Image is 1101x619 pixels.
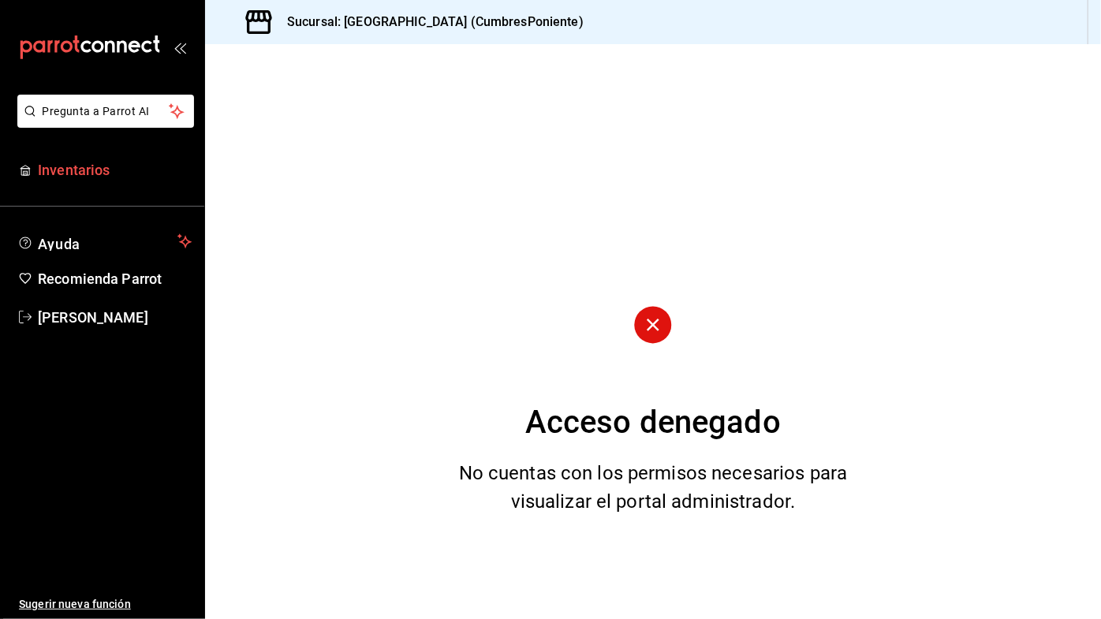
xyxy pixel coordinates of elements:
h3: Sucursal: [GEOGRAPHIC_DATA] (CumbresPoniente) [274,13,584,32]
div: No cuentas con los permisos necesarios para visualizar el portal administrador. [439,459,868,516]
span: Recomienda Parrot [38,268,192,289]
a: Pregunta a Parrot AI [11,114,194,131]
button: Pregunta a Parrot AI [17,95,194,128]
span: Sugerir nueva función [19,596,192,613]
span: [PERSON_NAME] [38,307,192,328]
span: Ayuda [38,232,171,251]
div: Acceso denegado [525,399,781,446]
span: Inventarios [38,159,192,181]
span: Pregunta a Parrot AI [43,103,170,120]
button: open_drawer_menu [174,41,186,54]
